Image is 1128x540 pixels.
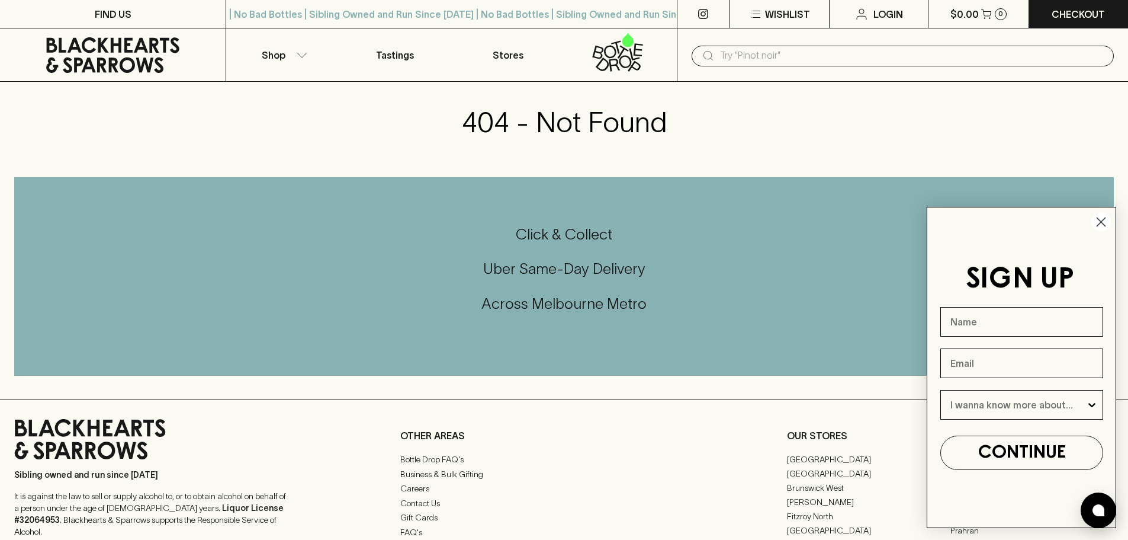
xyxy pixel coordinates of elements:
a: Gift Cards [400,511,727,525]
p: $0.00 [950,7,979,21]
button: Shop [226,28,339,81]
p: OTHER AREAS [400,429,727,443]
button: Close dialog [1091,212,1111,232]
a: Brunswick West [787,481,950,495]
p: FIND US [95,7,131,21]
div: Call to action block [14,177,1114,376]
h5: Across Melbourne Metro [14,294,1114,314]
input: Email [940,349,1103,378]
a: Tastings [339,28,451,81]
h3: 404 - Not Found [462,106,667,139]
input: Try "Pinot noir" [720,46,1104,65]
p: Checkout [1052,7,1105,21]
h5: Click & Collect [14,225,1114,244]
input: I wanna know more about... [950,391,1086,419]
a: Contact Us [400,496,727,510]
a: [GEOGRAPHIC_DATA] [787,452,950,466]
h5: Uber Same-Day Delivery [14,259,1114,279]
img: bubble-icon [1092,504,1104,516]
p: Wishlist [765,7,810,21]
button: CONTINUE [940,436,1103,470]
a: Careers [400,482,727,496]
a: Bottle Drop FAQ's [400,453,727,467]
a: [GEOGRAPHIC_DATA] [787,466,950,481]
div: FLYOUT Form [915,195,1128,540]
input: Name [940,307,1103,337]
p: Tastings [376,48,414,62]
p: OUR STORES [787,429,1114,443]
a: Business & Bulk Gifting [400,467,727,481]
a: [GEOGRAPHIC_DATA] [787,523,950,538]
a: [PERSON_NAME] [787,495,950,509]
p: Stores [493,48,523,62]
button: Show Options [1086,391,1098,419]
p: It is against the law to sell or supply alcohol to, or to obtain alcohol on behalf of a person un... [14,490,287,538]
p: Login [873,7,903,21]
p: 0 [998,11,1003,17]
a: FAQ's [400,525,727,539]
p: Shop [262,48,285,62]
p: Sibling owned and run since [DATE] [14,469,287,481]
a: Fitzroy North [787,509,950,523]
span: SIGN UP [966,266,1074,293]
a: Stores [452,28,564,81]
